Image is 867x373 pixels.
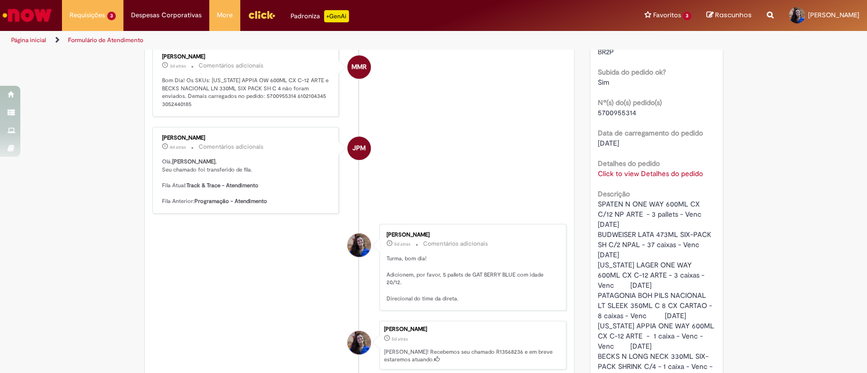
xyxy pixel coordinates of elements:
span: Favoritos [653,10,681,20]
b: Nº(s) do(s) pedido(s) [598,98,662,107]
b: Data de carregamento do pedido [598,128,703,138]
img: ServiceNow [1,5,53,25]
small: Comentários adicionais [199,143,264,151]
small: Comentários adicionais [199,61,264,70]
span: MMR [351,55,367,79]
img: click_logo_yellow_360x200.png [248,7,275,22]
p: +GenAi [324,10,349,22]
time: 28/09/2025 10:47:23 [170,63,186,69]
div: Julia Paiva Martelozo [347,137,371,160]
time: 26/09/2025 15:31:54 [170,144,186,150]
a: Página inicial [11,36,46,44]
a: Rascunhos [707,11,752,20]
span: 5d atrás [392,336,408,342]
span: 5d atrás [394,241,410,247]
span: [PERSON_NAME] [808,11,859,19]
b: Programação - Atendimento [195,197,267,205]
p: Turma, bom dia! Adicionem, por favor, 5 pallets de GAT BERRY BLUE com idade 20/12. Direcional do ... [387,255,556,302]
small: Comentários adicionais [423,240,488,248]
div: [PERSON_NAME] [387,232,556,238]
span: Despesas Corporativas [131,10,202,20]
span: BR2P [598,47,614,56]
span: More [217,10,233,20]
span: 4d atrás [170,144,186,150]
b: Descrição [598,189,630,198]
span: 3d atrás [170,63,186,69]
div: Sarah Portela Signorini [347,233,371,257]
b: [PERSON_NAME] [172,158,215,165]
b: Track & Trace - Atendimento [186,182,259,189]
span: 3 [683,12,691,20]
span: Sim [598,78,609,87]
p: [PERSON_NAME]! Recebemos seu chamado R13568236 e em breve estaremos atuando. [384,348,561,364]
a: Formulário de Atendimento [68,36,143,44]
span: [DATE] [598,139,619,148]
b: Detalhes do pedido [598,159,660,168]
a: Click to view Detalhes do pedido [598,169,703,178]
div: Matheus Maia Rocha [347,55,371,79]
div: [PERSON_NAME] [384,326,561,332]
span: 3 [107,12,116,20]
b: Subida do pedido ok? [598,67,666,77]
div: Sarah Portela Signorini [347,331,371,354]
time: 26/09/2025 10:18:17 [394,241,410,247]
div: Padroniza [291,10,349,22]
span: 5700955314 [598,108,636,117]
ul: Trilhas de página [8,31,570,50]
time: 25/09/2025 17:26:53 [392,336,408,342]
p: Bom Dia! Os SKUs: [US_STATE] APPIA OW 600ML CX C-12 ARTE e BECKS NACIONAL LN 330ML SIX PACK SH C ... [162,77,331,109]
span: JPM [352,136,366,160]
div: [PERSON_NAME] [162,135,331,141]
p: Olá, , Seu chamado foi transferido de fila. Fila Atual: Fila Anterior: [162,158,331,206]
li: Sarah Portela Signorini [152,321,567,369]
span: Requisições [70,10,105,20]
div: [PERSON_NAME] [162,54,331,60]
span: Rascunhos [715,10,752,20]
